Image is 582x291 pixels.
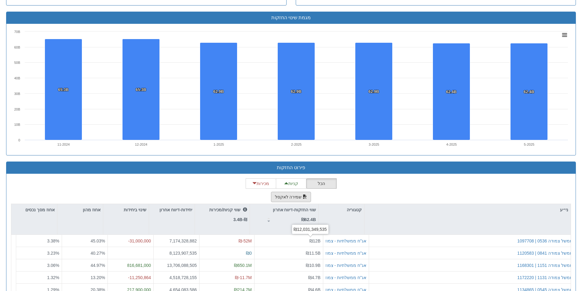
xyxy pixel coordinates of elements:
[14,107,20,111] text: 20B
[291,89,302,94] tspan: 62.9B
[291,143,302,146] text: 2-2025
[11,15,571,20] h3: מגמת שינוי החזקות
[517,262,573,268] button: ממשל צמודה 1151 | 1168301
[64,238,105,244] div: 45.03 %
[18,138,20,142] text: 0
[306,250,320,255] span: ₪11.5B
[64,250,105,256] div: 40.27 %
[11,165,571,170] h3: פירוט החזקות
[308,275,320,280] span: ₪4.7B
[19,250,59,256] div: 3.23%
[246,250,252,255] span: ₪0
[517,274,573,280] button: ממשל צמודה 1131 | 1172220
[311,262,366,268] button: אג"ח ממשלתיות - צמודות מדד
[135,143,147,146] text: 12-2024
[276,178,306,189] button: קניות
[110,262,151,268] div: 816,681,000
[311,250,366,256] button: אג"ח ממשלתיות - צמודות מדד
[524,89,534,94] tspan: 62.4B
[446,143,457,146] text: 4-2025
[364,204,571,216] div: ני״ע
[110,238,151,244] div: -31,000,000
[368,89,379,94] tspan: 62.9B
[233,217,247,222] strong: ₪-3.4B
[124,206,146,213] p: שינוי ביחידות
[319,204,364,216] div: קטגוריה
[136,87,146,92] tspan: 65.3B
[14,61,20,64] text: 50B
[273,206,316,213] p: שווי החזקות-דיווח אחרון
[517,250,573,256] button: ממשל צמודה 0841 | 1120583
[19,262,59,268] div: 3.06%
[311,274,366,280] button: אג"ח ממשלתיות - צמודות מדד
[239,238,252,243] span: ₪-52M
[19,274,59,280] div: 1.32%
[110,274,151,280] div: -11,250,864
[64,274,105,280] div: 13.20 %
[156,262,197,268] div: 13,706,088,505
[14,92,20,96] text: 30B
[234,263,252,267] span: ₪650.1M
[159,206,192,213] p: יחידות-דיווח אחרון
[64,262,105,268] div: 44.97 %
[213,89,224,94] tspan: 62.9B
[246,178,276,189] button: מכירות
[311,238,366,244] button: אג"ח ממשלתיות - צמודות מדד
[446,89,457,94] tspan: 62.4B
[58,87,69,92] tspan: 65.3B
[306,263,320,267] span: ₪10.9B
[11,204,57,216] div: אחוז מסך נכסים
[306,178,337,189] button: הכל
[14,123,20,126] text: 10B
[209,206,247,213] p: שווי קניות/מכירות
[83,206,101,213] p: אחוז מהון
[156,250,197,256] div: 8,123,907,535
[294,226,327,232] div: ₪12,031,349,535
[14,76,20,80] text: 40B
[156,238,197,244] div: 7,174,328,882
[14,45,20,49] text: 60B
[309,238,320,243] span: ₪12B
[369,143,379,146] text: 3-2025
[156,274,197,280] div: 4,518,728,155
[301,217,316,222] strong: ₪62.4B
[19,238,59,244] div: 3.38%
[214,143,224,146] text: 1-2025
[14,30,20,34] text: 70B
[524,143,534,146] text: 5-2025
[57,143,70,146] text: 11-2024
[271,192,311,202] button: שמירה לאקסל
[235,275,252,280] span: ₪-11.7M
[517,238,573,244] button: ממשל צמודה 0536 | 1097708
